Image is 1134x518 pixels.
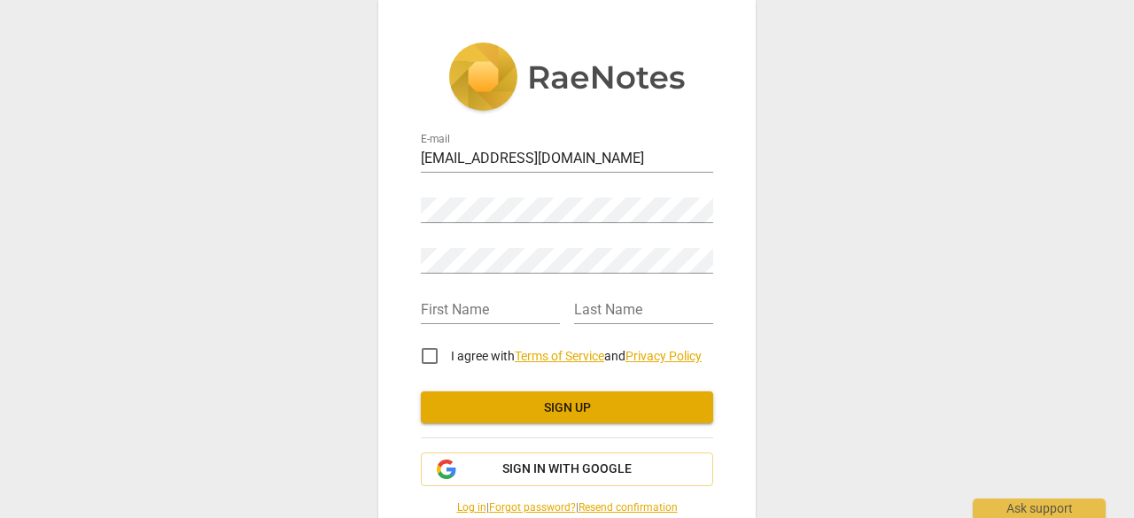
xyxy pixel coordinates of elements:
label: E-mail [421,135,450,145]
span: Sign up [435,399,699,417]
a: Terms of Service [515,349,604,363]
span: Sign in with Google [502,460,632,478]
img: 5ac2273c67554f335776073100b6d88f.svg [448,43,686,115]
button: Sign up [421,391,713,423]
span: I agree with and [451,349,702,363]
a: Privacy Policy [625,349,702,363]
span: | | [421,500,713,515]
a: Resend confirmation [579,501,678,514]
div: Ask support [973,499,1106,518]
button: Sign in with Google [421,452,713,486]
a: Forgot password? [489,501,576,514]
a: Log in [457,501,486,514]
